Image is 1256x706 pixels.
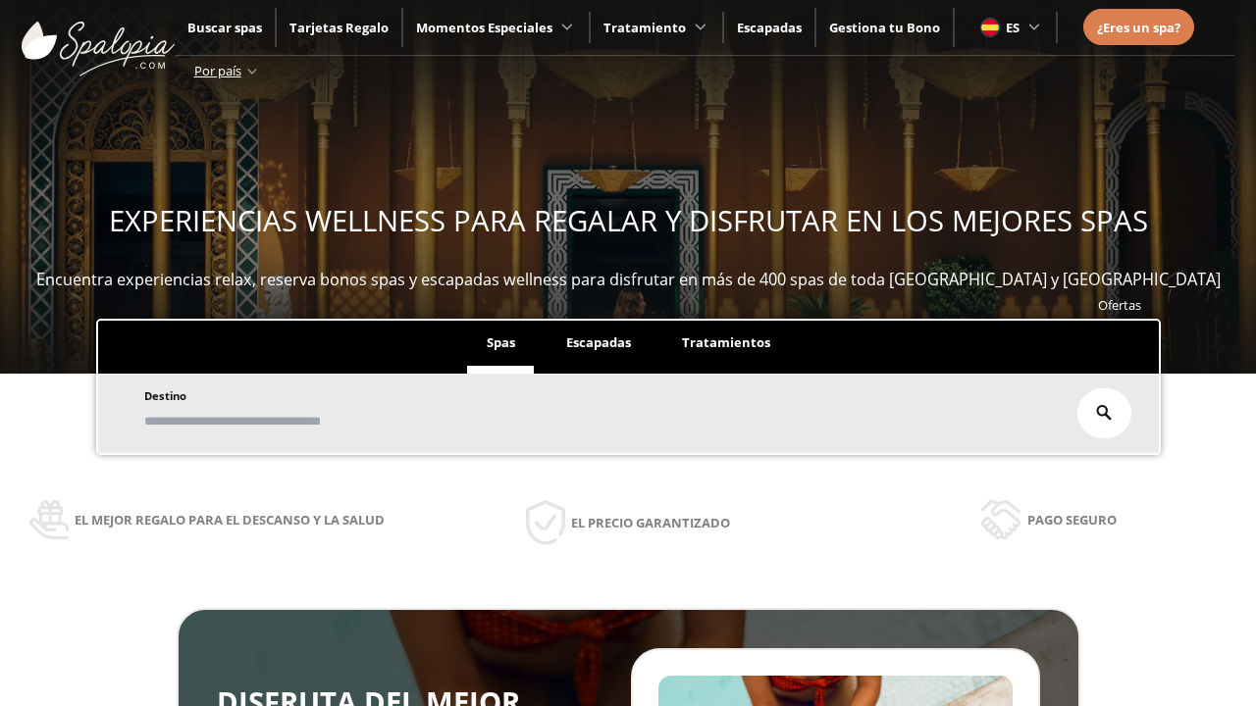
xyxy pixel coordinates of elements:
span: ¿Eres un spa? [1097,19,1180,36]
span: EXPERIENCIAS WELLNESS PARA REGALAR Y DISFRUTAR EN LOS MEJORES SPAS [109,201,1148,240]
span: Encuentra experiencias relax, reserva bonos spas y escapadas wellness para disfrutar en más de 40... [36,269,1221,290]
img: ImgLogoSpalopia.BvClDcEz.svg [22,2,175,76]
a: Ofertas [1098,296,1141,314]
a: Escapadas [737,19,802,36]
span: El precio garantizado [571,512,730,533]
span: Spas [487,333,515,351]
span: Pago seguro [1027,509,1117,530]
span: Tratamientos [682,333,770,351]
a: ¿Eres un spa? [1097,17,1180,38]
a: Tarjetas Regalo [289,19,389,36]
span: Escapadas [566,333,631,351]
a: Gestiona tu Bono [829,19,940,36]
span: Destino [144,388,186,403]
a: Buscar spas [187,19,262,36]
span: El mejor regalo para el descanso y la salud [75,509,385,530]
span: Por país [194,62,241,79]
